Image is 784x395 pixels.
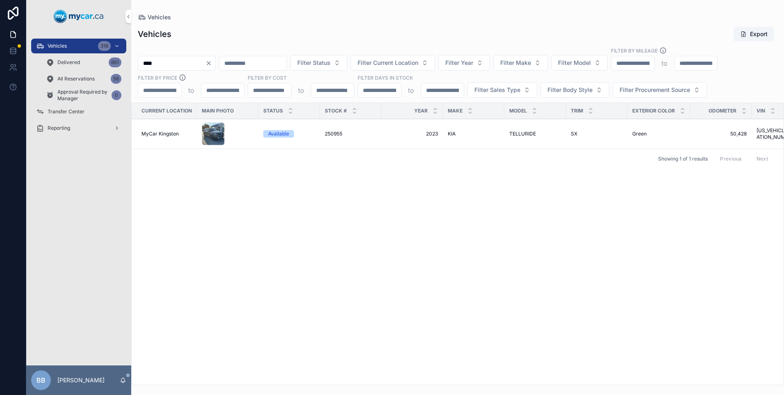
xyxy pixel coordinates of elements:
span: Showing 1 of 1 results [658,156,708,162]
p: to [661,58,668,68]
span: MyCar Kingston [141,131,179,137]
span: Main Photo [202,108,234,114]
label: Filter Days In Stock [358,74,413,81]
span: Filter Sales Type [474,86,520,94]
a: Delivered861 [41,55,126,70]
span: Transfer Center [48,108,84,115]
a: KIA [448,131,499,137]
div: 318 [98,41,111,51]
span: Approval Required by Manager [57,89,108,102]
button: Select Button [613,82,707,98]
span: Delivered [57,59,80,66]
div: scrollable content [26,33,131,146]
button: Select Button [290,55,347,71]
span: Filter Year [445,59,473,67]
span: All Reservations [57,76,95,82]
div: 56 [111,74,121,84]
button: Select Button [438,55,490,71]
div: 861 [109,57,121,67]
span: 250955 [325,131,342,137]
span: SX [571,131,577,137]
div: Available [268,130,289,138]
span: Status [263,108,283,114]
span: Trim [571,108,583,114]
span: Vehicles [148,13,171,21]
span: Filter Procurement Source [620,86,690,94]
label: FILTER BY COST [248,74,287,81]
div: 0 [112,90,121,100]
a: TELLURIDE [509,131,561,137]
span: Filter Body Style [547,86,593,94]
a: SX [571,131,622,137]
a: Approval Required by Manager0 [41,88,126,103]
button: Select Button [351,55,435,71]
button: Export [734,27,774,41]
a: 250955 [325,131,376,137]
a: Vehicles [138,13,171,21]
button: Clear [205,60,215,67]
a: Reporting [31,121,126,135]
a: Transfer Center [31,104,126,119]
span: Green [632,131,647,137]
span: Stock # [325,108,347,114]
p: [PERSON_NAME] [57,376,105,384]
a: Vehicles318 [31,39,126,53]
p: to [188,85,194,95]
h1: Vehicles [138,28,171,40]
span: Reporting [48,125,70,131]
p: to [408,85,414,95]
span: Odometer [709,108,736,114]
button: Select Button [551,55,608,71]
span: Filter Model [558,59,591,67]
span: BB [36,375,46,385]
span: Year [414,108,428,114]
label: Filter By Mileage [611,47,658,54]
img: App logo [54,10,104,23]
a: 2023 [386,131,438,137]
span: Make [448,108,463,114]
a: Green [632,131,685,137]
p: to [298,85,304,95]
span: Filter Status [297,59,330,67]
button: Select Button [493,55,548,71]
span: TELLURIDE [509,131,536,137]
a: Available [263,130,315,138]
a: MyCar Kingston [141,131,192,137]
span: Exterior Color [632,108,675,114]
button: Select Button [540,82,609,98]
a: All Reservations56 [41,71,126,86]
span: Vehicles [48,43,67,49]
label: FILTER BY PRICE [138,74,177,81]
span: Current Location [141,108,192,114]
a: 50,428 [695,131,747,137]
span: VIN [757,108,765,114]
span: Filter Current Location [358,59,418,67]
span: Filter Make [500,59,531,67]
span: KIA [448,131,456,137]
button: Select Button [467,82,537,98]
span: Model [509,108,527,114]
